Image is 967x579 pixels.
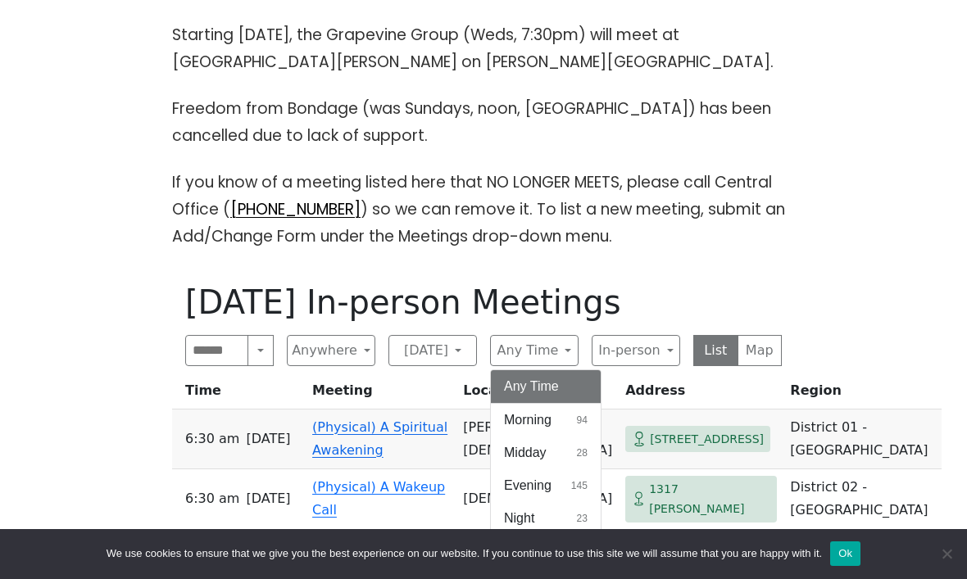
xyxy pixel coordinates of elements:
[783,469,941,530] td: District 02 - [GEOGRAPHIC_DATA]
[490,335,579,366] button: Any Time
[312,419,447,458] a: (Physical) A Spiritual Awakening
[490,369,602,536] div: Any Time
[491,404,601,437] button: Morning94 results
[306,379,456,409] th: Meeting
[491,370,601,403] button: Any Time
[491,437,601,469] button: Midday28 results
[830,541,860,566] button: Ok
[185,283,782,322] h1: [DATE] In-person Meetings
[247,335,274,366] button: Search
[783,409,941,469] td: District 01 - [GEOGRAPHIC_DATA]
[504,476,552,495] span: Evening
[172,95,795,149] p: Freedom from Bondage (was Sundays, noon, [GEOGRAPHIC_DATA]) has been cancelled due to lack of sup...
[185,335,248,366] input: Search
[738,335,783,366] button: Map
[577,413,588,427] span: 94 results
[172,21,795,75] p: Starting [DATE], the Grapevine Group (Weds, 7:30pm) will meet at [GEOGRAPHIC_DATA][PERSON_NAME] o...
[504,509,534,528] span: Night
[185,487,239,510] span: 6:30 AM
[185,427,239,450] span: 6:30 AM
[172,169,795,250] p: If you know of a meeting listed here that NO LONGER MEETS, please call Central Office ( ) so we c...
[592,335,680,366] button: In-person
[230,198,361,220] a: [PHONE_NUMBER]
[456,379,619,409] th: Location / Group
[619,379,783,409] th: Address
[456,409,619,469] td: [PERSON_NAME][DEMOGRAPHIC_DATA]
[938,545,955,562] span: No
[246,427,290,450] span: [DATE]
[650,429,764,450] span: [STREET_ADDRESS]
[107,545,822,562] span: We use cookies to ensure that we give you the best experience on our website. If you continue to ...
[246,487,290,510] span: [DATE]
[504,443,547,463] span: Midday
[649,479,770,519] span: 1317 [PERSON_NAME]
[577,446,588,460] span: 28 results
[491,502,601,535] button: Night23 results
[491,469,601,502] button: Evening145 results
[693,335,738,366] button: List
[577,511,588,526] span: 23 results
[783,379,941,409] th: Region
[571,478,588,493] span: 145 results
[287,335,375,366] button: Anywhere
[388,335,477,366] button: [DATE]
[172,379,306,409] th: Time
[456,469,619,530] td: [DEMOGRAPHIC_DATA]
[504,410,552,430] span: Morning
[312,479,445,518] a: (Physical) A Wakeup Call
